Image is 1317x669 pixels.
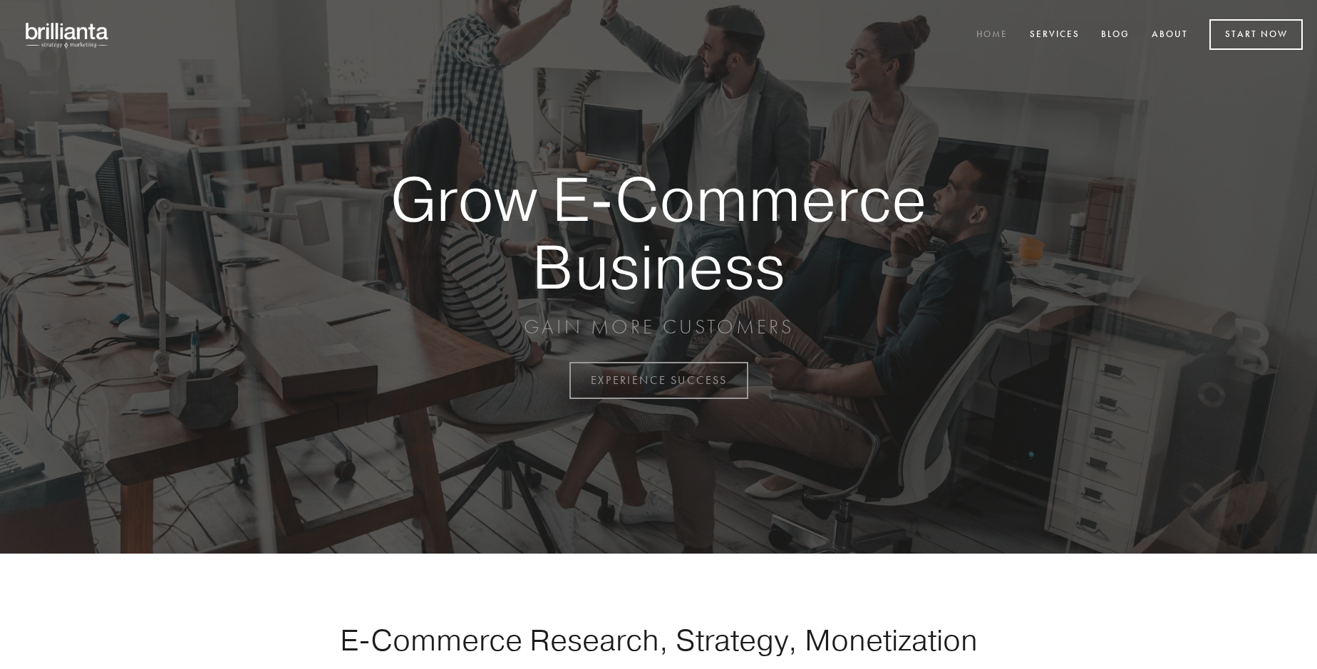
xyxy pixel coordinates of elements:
a: Services [1021,24,1089,47]
a: Blog [1092,24,1139,47]
p: GAIN MORE CUSTOMERS [341,314,976,340]
a: EXPERIENCE SUCCESS [569,362,748,399]
strong: Grow E-Commerce Business [341,165,976,300]
a: About [1142,24,1197,47]
img: brillianta - research, strategy, marketing [14,14,121,56]
h1: E-Commerce Research, Strategy, Monetization [295,622,1022,658]
a: Start Now [1209,19,1303,50]
a: Home [967,24,1017,47]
